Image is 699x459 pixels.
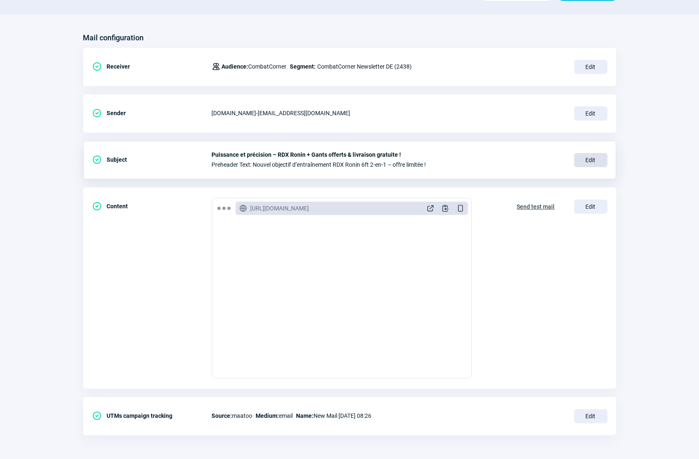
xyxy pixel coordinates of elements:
span: Audience: [222,63,249,70]
div: Receiver [92,58,212,75]
span: Edit [574,200,607,214]
span: Edit [574,409,607,423]
span: Send test mail [517,200,555,213]
button: Send test mail [508,198,564,214]
div: CombatCorner Newsletter DE (2438) [212,58,412,75]
span: [URL][DOMAIN_NAME] [251,204,309,212]
span: Preheader Text: Nouvel objectif d’entraînement RDX Ronin 6ft 2-en-1 – offre limitée ! [212,161,564,168]
span: Source: [212,412,232,419]
span: Edit [574,60,607,74]
span: Edit [574,153,607,167]
span: Segment: [290,62,316,72]
span: maatoo [212,411,253,421]
span: Name: [296,412,314,419]
span: email [256,411,293,421]
div: UTMs campaign tracking [92,407,212,424]
div: Subject [92,151,212,168]
span: Edit [574,106,607,121]
div: Sender [92,105,212,121]
span: Medium: [256,412,279,419]
div: [DOMAIN_NAME] - [EMAIL_ADDRESS][DOMAIN_NAME] [212,105,564,121]
span: Puissance et précision – RDX Ronin + Gants offerts & livraison gratuite ! [212,151,564,158]
span: CombatCorner [222,62,287,72]
h3: Mail configuration [83,31,144,44]
div: Content [92,198,212,215]
span: New Mail [DATE] 08:26 [296,411,372,421]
